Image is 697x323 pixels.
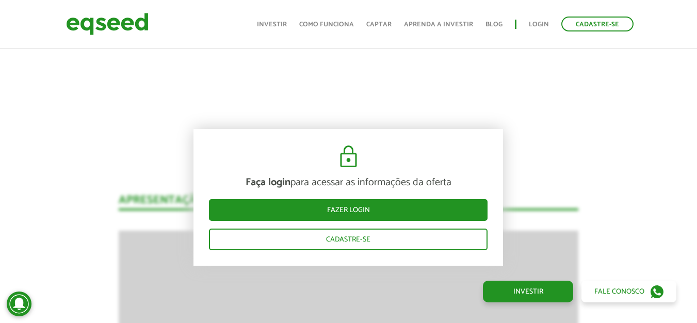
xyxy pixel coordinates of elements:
[66,10,149,38] img: EqSeed
[561,17,634,31] a: Cadastre-se
[581,281,676,302] a: Fale conosco
[366,21,392,28] a: Captar
[483,281,573,302] a: Investir
[529,21,549,28] a: Login
[209,229,488,250] a: Cadastre-se
[336,144,361,169] img: cadeado.svg
[209,176,488,189] p: para acessar as informações da oferta
[209,199,488,221] a: Fazer login
[404,21,473,28] a: Aprenda a investir
[246,174,290,191] strong: Faça login
[485,21,503,28] a: Blog
[299,21,354,28] a: Como funciona
[257,21,287,28] a: Investir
